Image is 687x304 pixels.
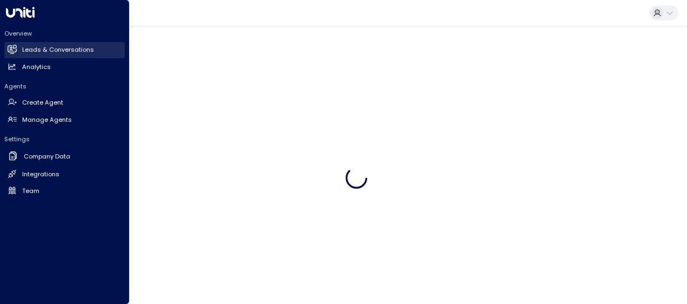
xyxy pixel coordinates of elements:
[4,112,125,128] a: Manage Agents
[4,183,125,199] a: Team
[22,186,39,196] h2: Team
[4,148,125,165] a: Company Data
[4,135,125,143] h2: Settings
[22,63,51,72] h2: Analytics
[4,95,125,111] a: Create Agent
[22,115,72,125] h2: Manage Agents
[22,170,59,179] h2: Integrations
[4,166,125,182] a: Integrations
[4,42,125,58] a: Leads & Conversations
[4,82,125,91] h2: Agents
[22,98,63,107] h2: Create Agent
[4,29,125,38] h2: Overview
[22,45,94,54] h2: Leads & Conversations
[4,59,125,75] a: Analytics
[24,152,70,161] h2: Company Data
